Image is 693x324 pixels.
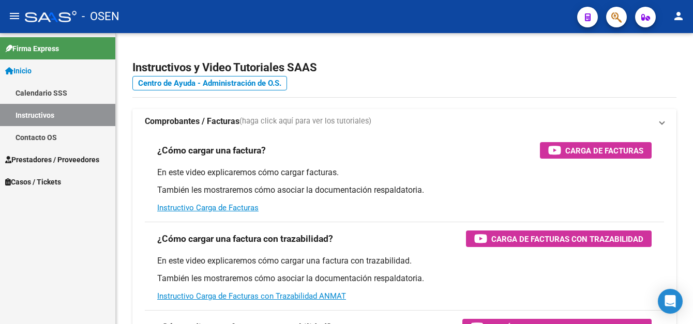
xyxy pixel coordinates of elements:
p: También les mostraremos cómo asociar la documentación respaldatoria. [157,184,652,196]
span: Inicio [5,65,32,76]
button: Carga de Facturas [540,142,652,159]
span: (haga click aquí para ver los tutoriales) [239,116,371,127]
h3: ¿Cómo cargar una factura? [157,143,266,158]
p: En este video explicaremos cómo cargar una factura con trazabilidad. [157,255,652,267]
mat-expansion-panel-header: Comprobantes / Facturas(haga click aquí para ver los tutoriales) [132,109,676,134]
p: En este video explicaremos cómo cargar facturas. [157,167,652,178]
span: Firma Express [5,43,59,54]
strong: Comprobantes / Facturas [145,116,239,127]
div: Open Intercom Messenger [658,289,683,314]
span: Casos / Tickets [5,176,61,188]
span: Carga de Facturas [565,144,643,157]
a: Centro de Ayuda - Administración de O.S. [132,76,287,90]
p: También les mostraremos cómo asociar la documentación respaldatoria. [157,273,652,284]
span: - OSEN [82,5,119,28]
span: Prestadores / Proveedores [5,154,99,165]
h2: Instructivos y Video Tutoriales SAAS [132,58,676,78]
button: Carga de Facturas con Trazabilidad [466,230,652,247]
a: Instructivo Carga de Facturas [157,203,259,212]
a: Instructivo Carga de Facturas con Trazabilidad ANMAT [157,291,346,301]
span: Carga de Facturas con Trazabilidad [491,233,643,245]
mat-icon: menu [8,10,21,22]
mat-icon: person [672,10,685,22]
h3: ¿Cómo cargar una factura con trazabilidad? [157,232,333,246]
